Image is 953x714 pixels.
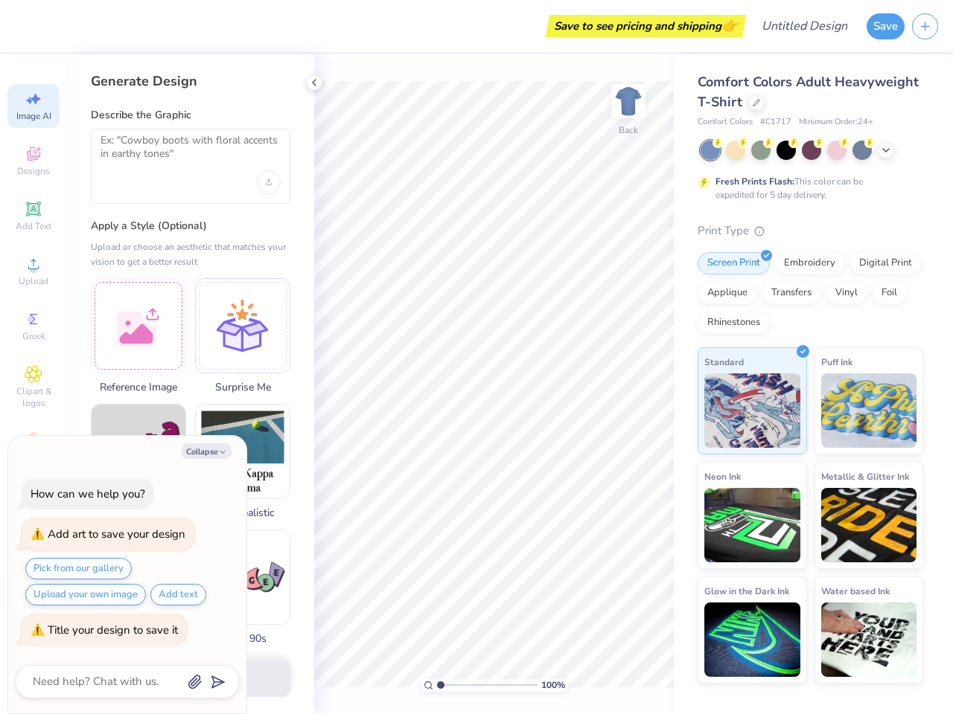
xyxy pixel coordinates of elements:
div: Vinyl [826,282,867,304]
span: Glow in the Dark Ink [704,583,789,599]
span: Greek [22,330,45,342]
div: Upload or choose an aesthetic that matches your vision to get a better result [91,239,290,269]
div: Applique [698,282,757,304]
img: Water based Ink [821,602,917,677]
div: Upload image [257,170,281,194]
span: Clipart & logos [7,385,60,409]
div: Screen Print [698,252,770,274]
span: Water based Ink [821,583,890,599]
span: Upload [19,275,48,287]
img: Metallic & Glitter Ink [821,488,917,562]
span: Image AI [16,110,51,122]
span: Neon Ink [704,469,741,484]
span: Metallic & Glitter Ink [821,469,909,484]
div: Print Type [698,222,923,239]
div: Digital Print [850,252,922,274]
img: Text-Based [92,405,185,498]
div: Rhinestones [698,312,770,334]
label: Apply a Style (Optional) [91,219,290,234]
div: Foil [872,282,907,304]
button: Collapse [182,443,232,459]
div: Add art to save your design [48,527,185,541]
img: Neon Ink [704,488,800,562]
span: Minimum Order: 24 + [799,116,873,129]
span: 👉 [721,16,738,34]
span: 100 % [541,678,565,692]
img: Standard [704,373,800,448]
img: Photorealistic [196,405,290,498]
label: Describe the Graphic [91,108,290,123]
span: Designs [17,165,50,177]
strong: Fresh Prints Flash: [715,176,794,187]
button: Upload your own image [25,584,146,605]
span: Comfort Colors [698,116,753,129]
div: Transfers [762,282,821,304]
span: Add Text [16,220,51,232]
img: Glow in the Dark Ink [704,602,800,677]
div: Save to see pricing and shipping [549,15,742,37]
span: Reference Image [91,379,186,395]
img: Back [613,86,643,116]
div: Title your design to save it [48,623,178,637]
div: Generate Design [91,72,290,90]
button: Save [867,13,905,39]
input: Untitled Design [750,11,859,41]
span: # C1717 [760,116,791,129]
div: Embroidery [774,252,845,274]
span: Comfort Colors Adult Heavyweight T-Shirt [698,73,919,111]
div: How can we help you? [31,486,145,501]
span: Surprise Me [195,379,290,395]
button: Pick from our gallery [25,558,132,579]
div: This color can be expedited for 5 day delivery. [715,175,899,202]
span: Puff Ink [821,354,852,370]
span: Standard [704,354,744,370]
button: Add text [150,584,206,605]
img: Puff Ink [821,373,917,448]
div: Back [619,123,638,137]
